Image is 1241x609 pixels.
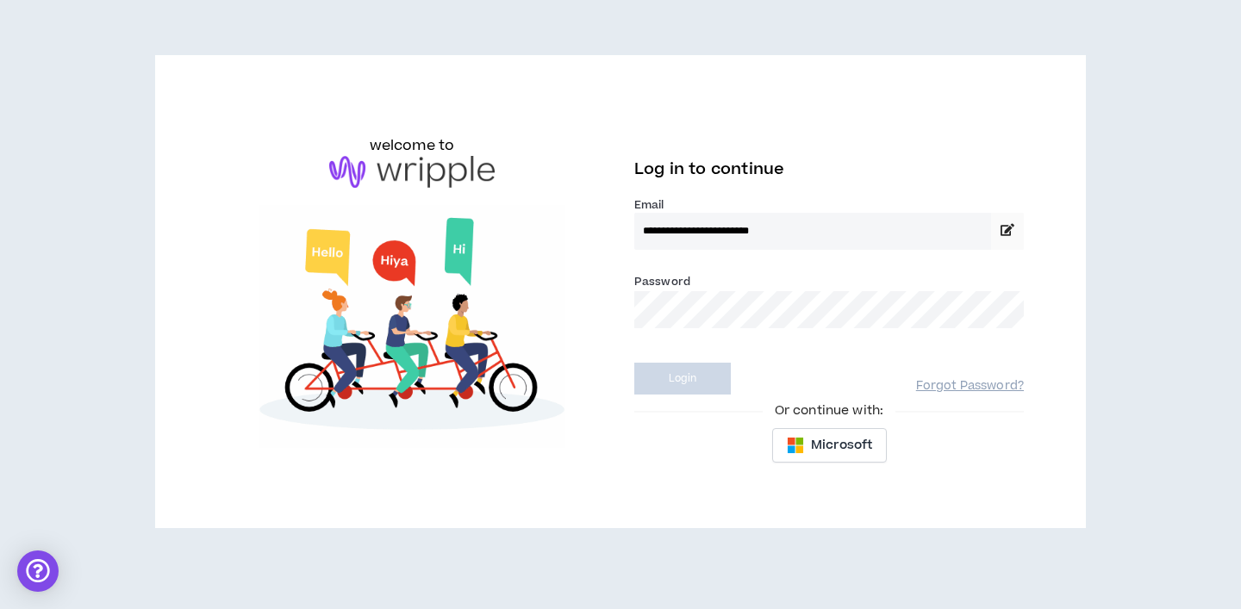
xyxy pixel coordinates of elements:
span: Or continue with: [763,401,895,420]
img: Welcome to Wripple [217,205,607,448]
label: Password [634,274,690,289]
div: Open Intercom Messenger [17,550,59,592]
a: Forgot Password? [916,378,1024,395]
span: Log in to continue [634,158,784,180]
h6: welcome to [370,135,455,156]
img: logo-brand.png [329,156,495,189]
label: Email [634,197,1024,213]
span: Microsoft [811,436,872,455]
button: Microsoft [772,428,887,463]
button: Login [634,363,731,395]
